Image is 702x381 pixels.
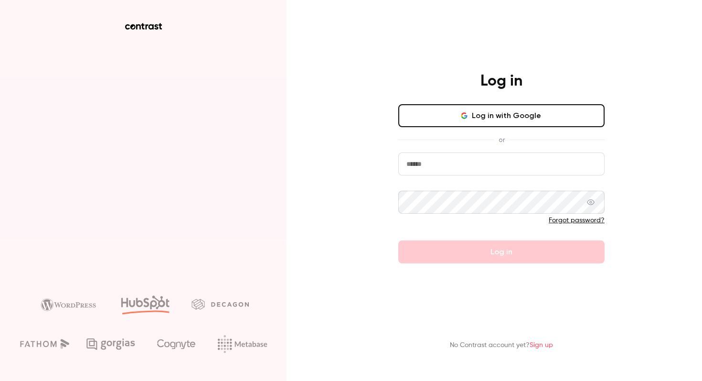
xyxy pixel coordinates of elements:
[530,342,553,348] a: Sign up
[494,135,510,145] span: or
[549,217,605,224] a: Forgot password?
[191,299,249,309] img: decagon
[398,104,605,127] button: Log in with Google
[480,72,522,91] h4: Log in
[450,340,553,350] p: No Contrast account yet?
